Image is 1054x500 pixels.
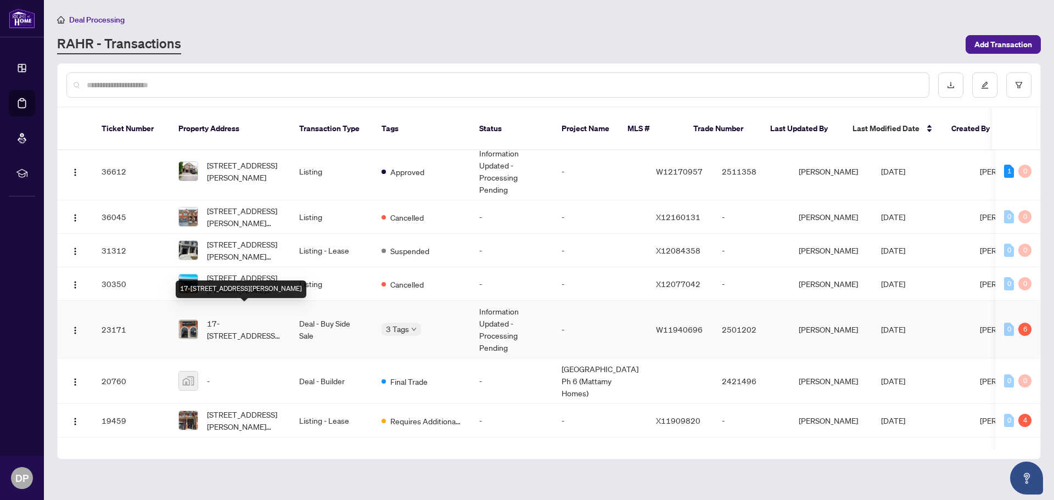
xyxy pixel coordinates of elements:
span: [PERSON_NAME] [980,324,1039,334]
span: [STREET_ADDRESS][PERSON_NAME][PERSON_NAME][PERSON_NAME] [207,408,282,432]
div: 0 [1004,414,1014,427]
span: W12170957 [656,166,703,176]
img: Logo [71,214,80,222]
td: Listing [290,200,373,234]
td: 2501202 [713,301,790,358]
img: logo [9,8,35,29]
span: [PERSON_NAME] [980,279,1039,289]
div: 6 [1018,323,1031,336]
td: - [553,234,647,267]
a: RAHR - Transactions [57,35,181,54]
td: - [470,358,553,404]
td: 19459 [93,404,170,437]
span: [PERSON_NAME] [980,212,1039,222]
td: 23171 [93,301,170,358]
div: 0 [1004,323,1014,336]
span: [PERSON_NAME] [980,376,1039,386]
td: - [470,200,553,234]
div: 0 [1004,374,1014,387]
td: - [470,267,553,301]
div: 1 [1004,165,1014,178]
th: Last Modified Date [844,108,943,150]
span: [STREET_ADDRESS][PERSON_NAME][PERSON_NAME] [207,272,282,296]
span: [PERSON_NAME] [980,166,1039,176]
span: [DATE] [881,279,905,289]
td: - [713,200,790,234]
button: Logo [66,372,84,390]
td: - [553,143,647,200]
td: [PERSON_NAME] [790,200,872,234]
td: - [713,234,790,267]
td: Listing - Lease [290,234,373,267]
span: filter [1015,81,1023,89]
button: download [938,72,963,98]
div: 0 [1018,277,1031,290]
td: - [713,404,790,437]
div: 0 [1004,277,1014,290]
td: - [470,234,553,267]
img: thumbnail-img [179,207,198,226]
button: Open asap [1010,462,1043,495]
th: Last Updated By [761,108,844,150]
span: 17-[STREET_ADDRESS][PERSON_NAME] [207,317,282,341]
button: Logo [66,321,84,338]
span: X12160131 [656,212,700,222]
span: home [57,16,65,24]
span: [DATE] [881,324,905,334]
button: filter [1006,72,1031,98]
th: Ticket Number [93,108,170,150]
td: Deal - Builder [290,358,373,404]
span: DP [15,470,29,486]
span: edit [981,81,989,89]
th: Property Address [170,108,290,150]
td: [GEOGRAPHIC_DATA] Ph 6 (Mattamy Homes) [553,358,647,404]
span: - [207,375,210,387]
td: [PERSON_NAME] [790,404,872,437]
button: Add Transaction [966,35,1041,54]
td: [PERSON_NAME] [790,301,872,358]
th: Project Name [553,108,619,150]
button: Logo [66,241,84,259]
td: 2421496 [713,358,790,404]
span: X12084358 [656,245,700,255]
td: [PERSON_NAME] [790,234,872,267]
span: Deal Processing [69,15,125,25]
td: - [553,301,647,358]
td: - [553,200,647,234]
span: Requires Additional Docs [390,415,462,427]
td: [PERSON_NAME] [790,358,872,404]
div: 4 [1018,414,1031,427]
span: Final Trade [390,375,428,387]
button: edit [972,72,997,98]
div: 0 [1018,165,1031,178]
span: [DATE] [881,376,905,386]
span: [PERSON_NAME] [980,415,1039,425]
img: Logo [71,378,80,386]
td: 20760 [93,358,170,404]
td: Listing [290,267,373,301]
span: [DATE] [881,245,905,255]
td: Listing [290,143,373,200]
img: thumbnail-img [179,372,198,390]
div: 17-[STREET_ADDRESS][PERSON_NAME] [176,280,306,298]
img: Logo [71,168,80,177]
th: MLS # [619,108,685,150]
td: [PERSON_NAME] [790,267,872,301]
img: thumbnail-img [179,411,198,430]
img: thumbnail-img [179,162,198,181]
span: [PERSON_NAME] [980,245,1039,255]
img: thumbnail-img [179,320,198,339]
span: down [411,327,417,332]
span: download [947,81,955,89]
td: [PERSON_NAME] [790,143,872,200]
td: - [553,267,647,301]
th: Status [470,108,553,150]
img: thumbnail-img [179,274,198,293]
span: [DATE] [881,415,905,425]
th: Trade Number [685,108,761,150]
img: Logo [71,280,80,289]
th: Transaction Type [290,108,373,150]
div: 0 [1018,210,1031,223]
img: Logo [71,326,80,335]
td: 36045 [93,200,170,234]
